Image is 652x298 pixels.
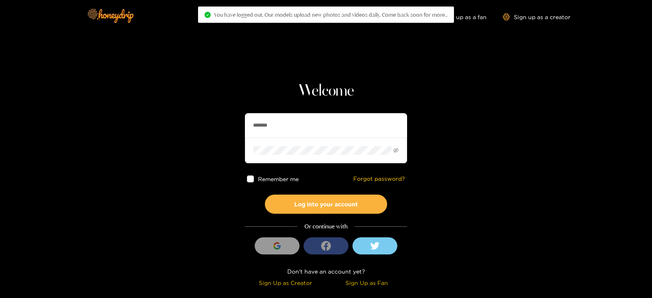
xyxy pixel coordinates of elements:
div: Sign Up as Fan [328,278,405,287]
span: check-circle [205,12,211,18]
span: Remember me [258,176,299,182]
div: Or continue with [245,222,407,231]
a: Forgot password? [353,175,405,182]
a: Sign up as a creator [503,13,570,20]
div: Sign Up as Creator [247,278,324,287]
button: Log into your account [265,195,387,214]
h1: Welcome [245,81,407,101]
span: You have logged out. Our models upload new photos and videos daily. Come back soon for more.. [214,11,447,18]
span: eye-invisible [393,148,399,153]
div: Don't have an account yet? [245,267,407,276]
a: Sign up as a fan [431,13,487,20]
